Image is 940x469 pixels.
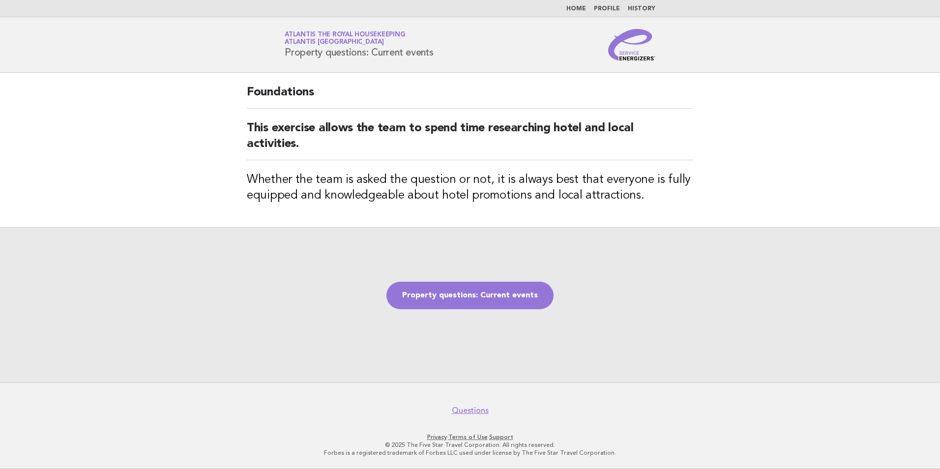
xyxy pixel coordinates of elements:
[247,172,693,204] h3: Whether the team is asked the question or not, it is always best that everyone is fully equipped ...
[169,449,771,457] p: Forbes is a registered trademark of Forbes LLC used under license by The Five Star Travel Corpora...
[628,6,655,12] a: History
[169,441,771,449] p: © 2025 The Five Star Travel Corporation. All rights reserved.
[566,6,586,12] a: Home
[247,120,693,160] h2: This exercise allows the team to spend time researching hotel and local activities.
[452,406,489,415] a: Questions
[386,282,554,309] a: Property questions: Current events
[247,85,693,109] h2: Foundations
[489,434,513,440] a: Support
[285,32,434,58] h1: Property questions: Current events
[427,434,447,440] a: Privacy
[169,433,771,441] p: · ·
[285,31,405,45] a: Atlantis the Royal HousekeepingAtlantis [GEOGRAPHIC_DATA]
[608,29,655,60] img: Service Energizers
[285,39,384,46] span: Atlantis [GEOGRAPHIC_DATA]
[594,6,620,12] a: Profile
[448,434,488,440] a: Terms of Use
